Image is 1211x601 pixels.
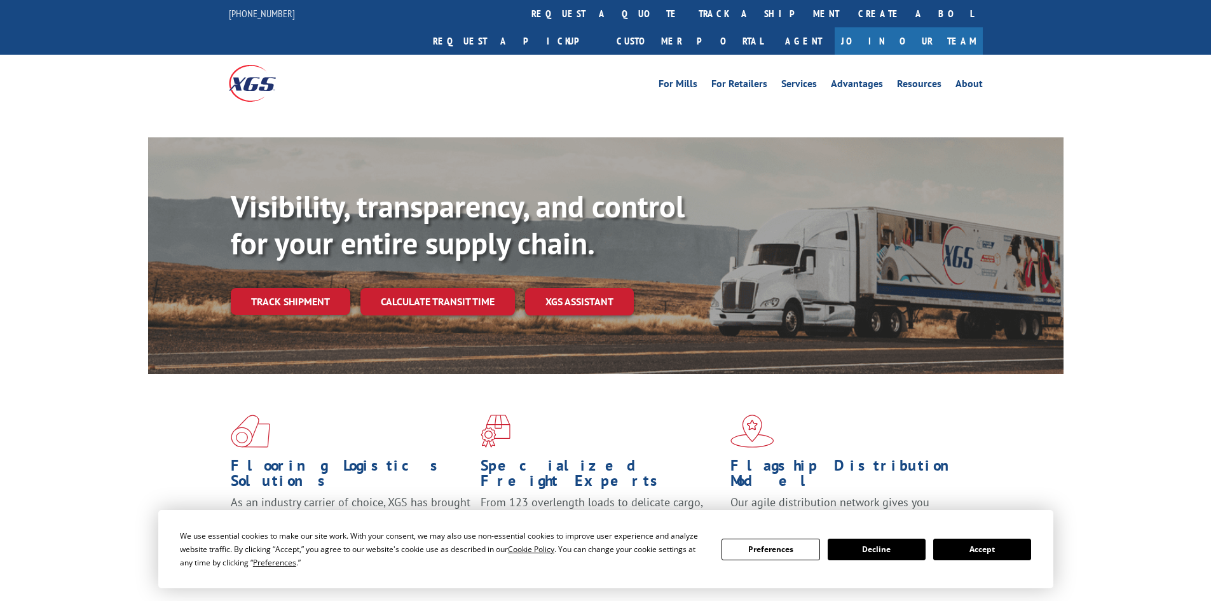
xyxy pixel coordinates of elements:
span: Cookie Policy [508,544,554,555]
a: Join Our Team [835,27,983,55]
button: Decline [828,539,926,560]
img: xgs-icon-flagship-distribution-model-red [730,415,774,448]
img: xgs-icon-total-supply-chain-intelligence-red [231,415,270,448]
a: Track shipment [231,288,350,315]
a: XGS ASSISTANT [525,288,634,315]
img: xgs-icon-focused-on-flooring-red [481,415,510,448]
div: We use essential cookies to make our site work. With your consent, we may also use non-essential ... [180,529,706,569]
a: Agent [772,27,835,55]
a: Request a pickup [423,27,607,55]
a: About [955,79,983,93]
a: For Mills [659,79,697,93]
h1: Flooring Logistics Solutions [231,458,471,495]
span: Our agile distribution network gives you nationwide inventory management on demand. [730,495,964,525]
button: Accept [933,539,1031,560]
p: From 123 overlength loads to delicate cargo, our experienced staff knows the best way to move you... [481,495,721,551]
button: Preferences [722,539,819,560]
a: Advantages [831,79,883,93]
a: Customer Portal [607,27,772,55]
span: As an industry carrier of choice, XGS has brought innovation and dedication to flooring logistics... [231,495,470,540]
a: Services [781,79,817,93]
div: Cookie Consent Prompt [158,510,1053,588]
h1: Flagship Distribution Model [730,458,971,495]
a: For Retailers [711,79,767,93]
a: Calculate transit time [360,288,515,315]
a: [PHONE_NUMBER] [229,7,295,20]
b: Visibility, transparency, and control for your entire supply chain. [231,186,685,263]
span: Preferences [253,557,296,568]
a: Resources [897,79,941,93]
h1: Specialized Freight Experts [481,458,721,495]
